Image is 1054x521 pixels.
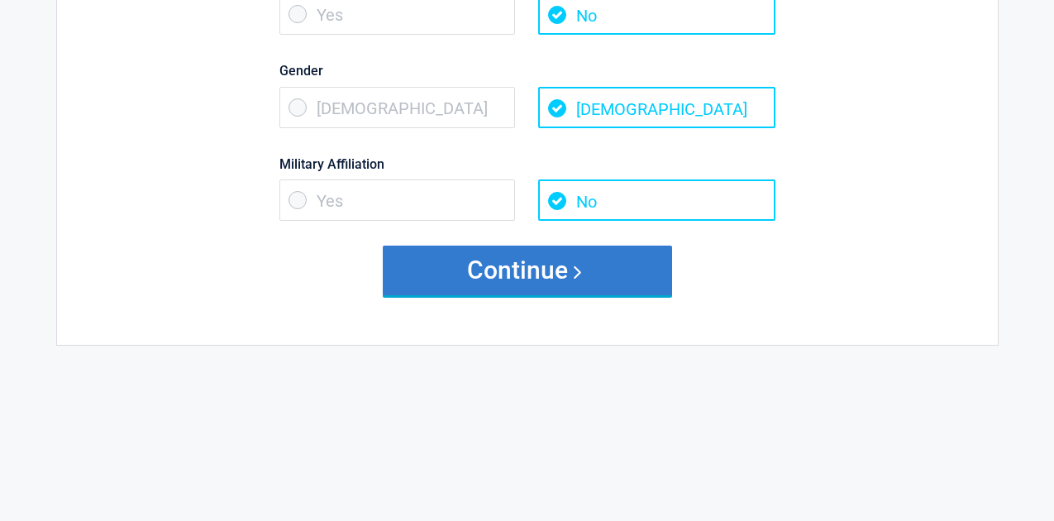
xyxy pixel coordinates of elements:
[279,179,516,221] span: Yes
[538,87,775,128] span: [DEMOGRAPHIC_DATA]
[538,179,775,221] span: No
[383,246,672,295] button: Continue
[279,153,775,175] label: Military Affiliation
[279,60,775,82] label: Gender
[279,87,516,128] span: [DEMOGRAPHIC_DATA]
